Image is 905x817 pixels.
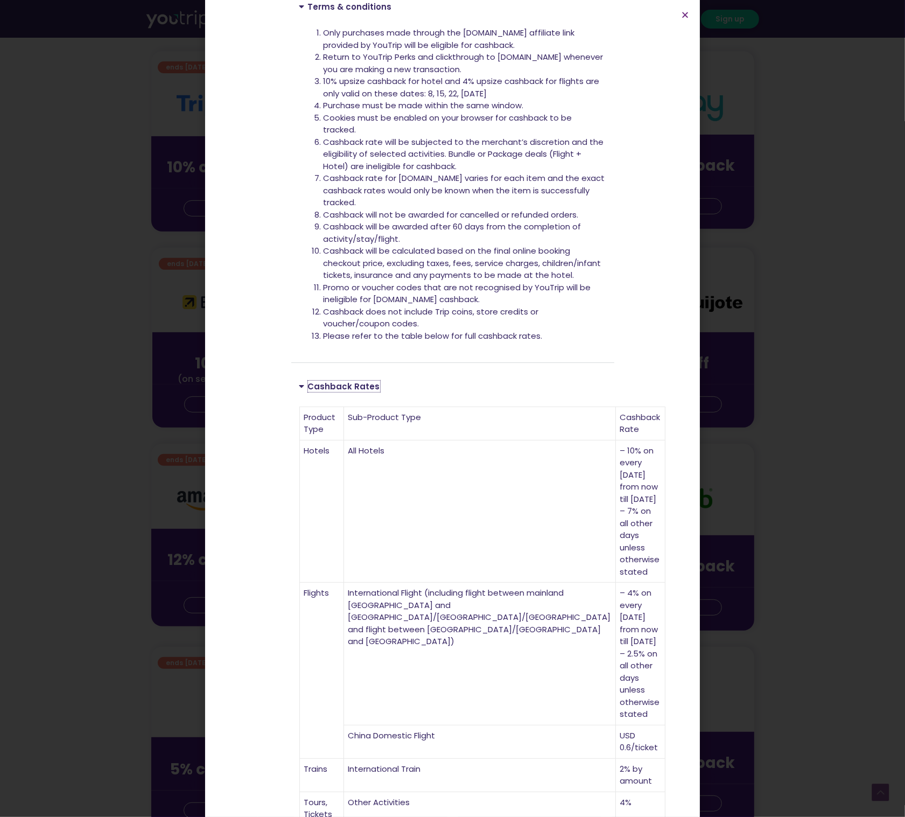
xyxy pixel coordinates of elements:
li: Cookies must be enabled on your browser for cashback to be tracked. [324,112,606,136]
td: International Flight (including flight between mainland [GEOGRAPHIC_DATA] and [GEOGRAPHIC_DATA]/[... [344,583,616,725]
td: Trains [300,759,344,792]
td: – 10% on every [DATE] from now till [DATE] – 7% on all other days unless otherwise stated [616,441,665,583]
li: Cashback rate will be subjected to the merchant’s discretion and the eligibility of selected acti... [324,136,606,173]
li: Purchase must be made within the same window. [324,100,606,112]
li: Please refer to the table below for full cashback rates. [324,330,606,343]
td: USD 0.6/ticket [616,725,665,759]
td: – 4% on every [DATE] from now till [DATE] – 2.5% on all other days unless otherwise stated [616,583,665,725]
a: Close [681,11,689,19]
li: Cashback will be awarded after 60 days from the completion of activity/stay/flight. [324,221,606,245]
td: China Domestic Flight [344,725,616,759]
span: 10% upsize cashback for hotel and 4% upsize cashback for flights are only valid on these dates: 8... [324,75,600,99]
td: All Hotels [344,441,616,583]
td: Sub-Product Type [344,407,616,441]
li: Cashback rate for [DOMAIN_NAME] varies for each item and the exact cashback rates would only be k... [324,172,606,209]
td: 2% by amount [616,759,665,792]
li: Cashback will not be awarded for cancelled or refunded orders. [324,209,606,221]
td: Cashback Rate [616,407,665,441]
td: International Train [344,759,616,792]
td: Hotels [300,441,344,583]
li: Return to YouTrip Perks and clickthrough to [DOMAIN_NAME] whenever you are making a new transaction. [324,51,606,75]
li: Promo or voucher codes that are not recognised by YouTrip will be ineligible for [DOMAIN_NAME] ca... [324,282,606,306]
li: Only purchases made through the [DOMAIN_NAME] affiliate link provided by YouTrip will be eligible... [324,27,606,51]
td: Product Type [300,407,344,441]
li: Cashback will be calculated based on the final online booking checkout price, excluding taxes, fe... [324,245,606,282]
li: Cashback does not include Trip coins, store credits or voucher/coupon codes. [324,306,606,330]
a: Cashback Rates [308,381,380,392]
td: Flights [300,583,344,759]
div: Terms & conditions [291,19,614,363]
a: Terms & conditions [308,1,392,12]
div: Cashback Rates [291,374,614,399]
